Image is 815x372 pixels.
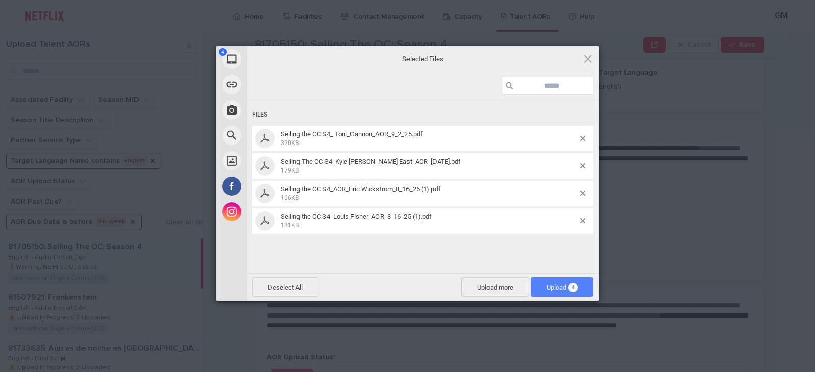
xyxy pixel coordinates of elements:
[582,53,593,64] span: Click here or hit ESC to close picker
[278,158,580,175] span: Selling The OC S4_Kyle Rocco East_AOR_9.14.25.pdf
[281,130,423,138] span: Selling the OC S4_ Toni_Gannon_AOR_9_2_25.pdf
[321,54,525,63] span: Selected Files
[281,194,299,202] span: 166KB
[216,46,339,72] div: My Device
[568,283,578,292] span: 4
[461,277,529,297] span: Upload more
[281,139,299,147] span: 320KB
[216,123,339,148] div: Web Search
[281,222,299,229] span: 181KB
[216,199,339,224] div: Instagram
[281,167,299,174] span: 179KB
[531,277,593,297] span: Upload
[278,130,580,147] span: Selling the OC S4_ Toni_Gannon_AOR_9_2_25.pdf
[216,72,339,97] div: Link (URL)
[216,174,339,199] div: Facebook
[216,148,339,174] div: Unsplash
[281,158,461,165] span: Selling The OC S4_Kyle [PERSON_NAME] East_AOR_[DATE].pdf
[281,213,432,220] span: Selling the OC S4_Louis Fisher_AOR_8_16_25 (1).pdf
[547,283,578,291] span: Upload
[252,105,593,124] div: Files
[278,185,580,202] span: Selling the OC S4_AOR_Eric Wickstrom_8_16_25 (1).pdf
[252,277,318,297] span: Deselect All
[281,185,441,193] span: Selling the OC S4_AOR_Eric Wickstrom_8_16_25 (1).pdf
[278,213,580,230] span: Selling the OC S4_Louis Fisher_AOR_8_16_25 (1).pdf
[219,48,227,56] span: 4
[216,97,339,123] div: Take Photo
